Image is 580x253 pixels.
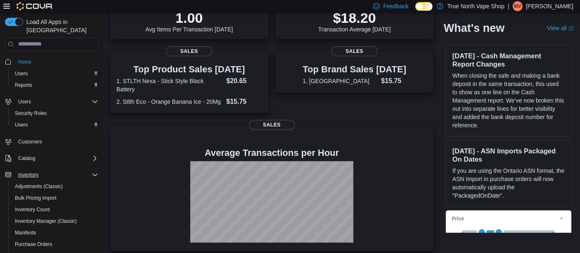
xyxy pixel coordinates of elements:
[452,147,565,163] h3: [DATE] - ASN Imports Packaged On Dates
[15,57,98,67] span: Home
[249,120,295,130] span: Sales
[514,1,521,11] span: MV
[15,206,50,213] span: Inventory Count
[2,153,102,164] button: Catalog
[12,80,36,90] a: Reports
[12,120,31,130] a: Users
[15,153,98,163] span: Catalog
[226,76,262,86] dd: $20.65
[18,138,42,145] span: Customers
[318,10,391,26] p: $18.20
[12,193,60,203] a: Bulk Pricing Import
[12,239,56,249] a: Purchase Orders
[318,10,391,33] div: Transaction Average [DATE]
[166,46,212,56] span: Sales
[452,167,565,200] p: If you are using the Ontario ASN format, the ASN Import in purchase orders will now automatically...
[12,216,80,226] a: Inventory Manager (Classic)
[8,79,102,91] button: Reports
[17,2,53,10] img: Cova
[8,239,102,250] button: Purchase Orders
[12,193,98,203] span: Bulk Pricing Import
[447,1,505,11] p: True North Vape Shop
[8,215,102,227] button: Inventory Manager (Classic)
[8,204,102,215] button: Inventory Count
[116,64,262,74] h3: Top Product Sales [DATE]
[383,2,408,10] span: Feedback
[12,228,98,238] span: Manifests
[15,241,52,248] span: Purchase Orders
[23,18,98,34] span: Load All Apps in [GEOGRAPHIC_DATA]
[452,72,565,129] p: When closing the safe and making a bank deposit in the same transaction, this used to show as one...
[8,68,102,79] button: Users
[15,57,35,67] a: Home
[303,77,378,85] dt: 1. [GEOGRAPHIC_DATA]
[8,227,102,239] button: Manifests
[15,137,45,147] a: Customers
[2,56,102,68] button: Home
[12,69,98,79] span: Users
[12,205,98,215] span: Inventory Count
[526,1,573,11] p: [PERSON_NAME]
[8,107,102,119] button: Security Roles
[15,70,28,77] span: Users
[15,122,28,128] span: Users
[331,46,378,56] span: Sales
[15,97,98,107] span: Users
[12,239,98,249] span: Purchase Orders
[15,110,47,117] span: Security Roles
[116,77,223,93] dt: 1. STLTH Nexa - Stick Style Black Battery
[8,192,102,204] button: Bulk Pricing Import
[2,169,102,181] button: Inventory
[18,98,31,105] span: Users
[444,21,504,35] h2: What's new
[116,98,223,106] dt: 2. Stlth Eco - Orange Banana Ice - 20Mg
[8,181,102,192] button: Adjustments (Classic)
[15,170,98,180] span: Inventory
[15,82,32,88] span: Reports
[18,155,35,162] span: Catalog
[12,108,98,118] span: Security Roles
[452,52,565,68] h3: [DATE] - Cash Management Report Changes
[15,183,63,190] span: Adjustments (Classic)
[12,216,98,226] span: Inventory Manager (Classic)
[145,10,233,33] div: Avg Items Per Transaction [DATE]
[18,59,31,65] span: Home
[415,2,433,11] input: Dark Mode
[508,1,509,11] p: |
[568,26,573,31] svg: External link
[381,76,406,86] dd: $15.75
[18,172,38,178] span: Inventory
[15,97,34,107] button: Users
[15,229,36,236] span: Manifests
[12,205,53,215] a: Inventory Count
[12,228,39,238] a: Manifests
[226,97,262,107] dd: $15.75
[303,64,406,74] h3: Top Brand Sales [DATE]
[145,10,233,26] p: 1.00
[2,136,102,148] button: Customers
[547,25,573,31] a: View allExternal link
[513,1,523,11] div: Mike Vape
[2,96,102,107] button: Users
[15,153,38,163] button: Catalog
[12,181,98,191] span: Adjustments (Classic)
[8,119,102,131] button: Users
[12,80,98,90] span: Reports
[12,69,31,79] a: Users
[15,218,77,224] span: Inventory Manager (Classic)
[15,136,98,147] span: Customers
[15,170,42,180] button: Inventory
[12,108,50,118] a: Security Roles
[12,120,98,130] span: Users
[12,181,66,191] a: Adjustments (Classic)
[116,148,427,158] h4: Average Transactions per Hour
[15,195,57,201] span: Bulk Pricing Import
